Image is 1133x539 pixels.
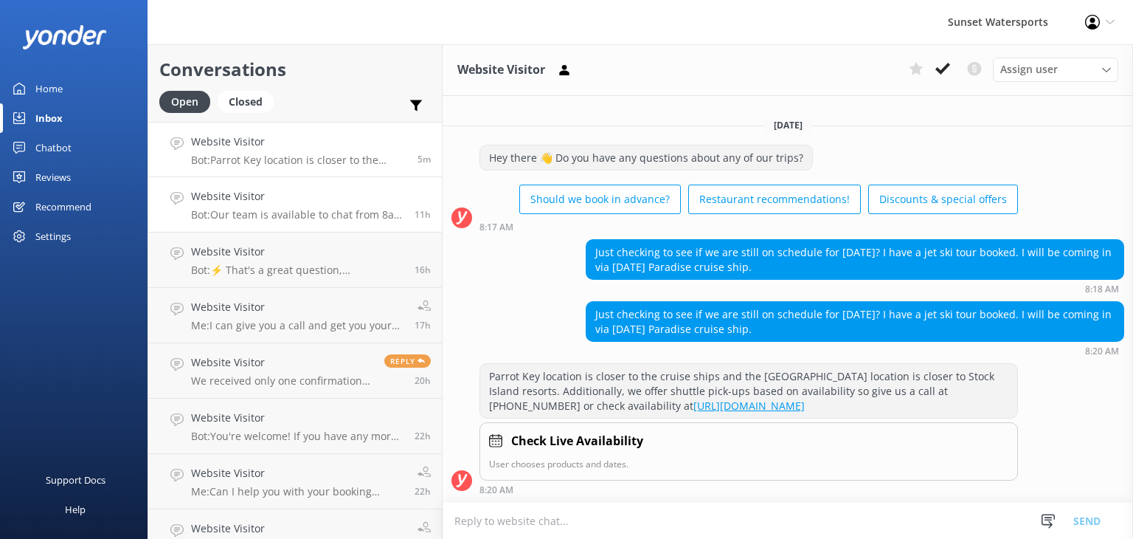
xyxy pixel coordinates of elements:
[35,133,72,162] div: Chatbot
[191,430,403,443] p: Bot: You're welcome! If you have any more questions or need further assistance, feel free to ask....
[191,465,403,481] h4: Website Visitor
[191,299,403,315] h4: Website Visitor
[480,364,1017,418] div: Parrot Key location is closer to the cruise ships and the [GEOGRAPHIC_DATA] location is closer to...
[384,354,431,368] span: Reply
[191,521,403,537] h4: Website Visitor
[35,103,63,133] div: Inbox
[415,264,431,276] span: Sep 28 2025 03:07pm (UTC -05:00) America/Cancun
[586,284,1124,294] div: Sep 29 2025 07:18am (UTC -05:00) America/Cancun
[415,319,431,332] span: Sep 28 2025 02:05pm (UTC -05:00) America/Cancun
[148,454,442,509] a: Website VisitorMe:Can I help you with your booking [DATE]? Im live and in [GEOGRAPHIC_DATA] to he...
[218,93,281,109] a: Closed
[148,233,442,288] a: Website VisitorBot:⚡ That's a great question, unfortunately I do not know the answer. I'm going t...
[415,485,431,498] span: Sep 28 2025 08:52am (UTC -05:00) America/Cancun
[159,55,431,83] h2: Conversations
[479,223,513,232] strong: 8:17 AM
[148,177,442,233] a: Website VisitorBot:Our team is available to chat from 8am to 8pm. You can also give us a call at ...
[159,91,210,113] div: Open
[586,302,1123,341] div: Just checking to see if we are still on schedule for [DATE]? I have a jet ski tour booked. I will...
[148,122,442,177] a: Website VisitorBot:Parrot Key location is closer to the cruise ships and the [GEOGRAPHIC_DATA] lo...
[35,162,71,192] div: Reviews
[148,343,442,399] a: Website VisitorWe received only one confirmation emailReply20h
[46,465,105,495] div: Support Docs
[489,457,1008,471] p: User chooses products and dates.
[415,208,431,221] span: Sep 28 2025 08:13pm (UTC -05:00) America/Cancun
[191,154,406,167] p: Bot: Parrot Key location is closer to the cruise ships and the [GEOGRAPHIC_DATA] location is clos...
[417,153,431,165] span: Sep 29 2025 07:20am (UTC -05:00) America/Cancun
[586,346,1124,356] div: Sep 29 2025 07:20am (UTC -05:00) America/Cancun
[480,145,812,171] div: Hey there 👋 Do you have any questions about any of our trips?
[148,399,442,454] a: Website VisitorBot:You're welcome! If you have any more questions or need further assistance, fee...
[191,319,403,332] p: Me: I can give you a call and get you your military discount, whats your number?
[586,240,1123,279] div: Just checking to see if we are still on schedule for [DATE]? I have a jet ski tour booked. I will...
[191,410,403,426] h4: Website Visitor
[415,374,431,387] span: Sep 28 2025 10:33am (UTC -05:00) America/Cancun
[35,192,91,222] div: Recommend
[191,208,403,222] p: Bot: Our team is available to chat from 8am to 8pm. You can also give us a call at [PHONE_NUMBER]...
[868,185,1018,214] button: Discounts & special offers
[479,222,1018,232] div: Sep 29 2025 07:17am (UTC -05:00) America/Cancun
[765,119,811,131] span: [DATE]
[191,134,406,150] h4: Website Visitor
[1085,347,1119,356] strong: 8:20 AM
[191,188,403,205] h4: Website Visitor
[1085,285,1119,294] strong: 8:18 AM
[191,374,373,388] p: We received only one confirmation email
[35,74,63,103] div: Home
[993,58,1118,81] div: Assign User
[65,495,86,524] div: Help
[22,25,107,49] img: yonder-white-logo.png
[191,264,403,277] p: Bot: ⚡ That's a great question, unfortunately I do not know the answer. I'm going to reach out to...
[519,185,681,214] button: Should we book in advance?
[35,222,71,251] div: Settings
[457,61,545,80] h3: Website Visitor
[191,244,403,260] h4: Website Visitor
[693,399,805,413] a: [URL][DOMAIN_NAME]
[415,430,431,442] span: Sep 28 2025 09:15am (UTC -05:00) America/Cancun
[688,185,861,214] button: Restaurant recommendations!
[479,484,1018,495] div: Sep 29 2025 07:20am (UTC -05:00) America/Cancun
[479,486,513,495] strong: 8:20 AM
[148,288,442,343] a: Website VisitorMe:I can give you a call and get you your military discount, whats your number?17h
[191,485,403,498] p: Me: Can I help you with your booking [DATE]? Im live and in [GEOGRAPHIC_DATA] to help out. My nam...
[218,91,274,113] div: Closed
[191,354,373,371] h4: Website Visitor
[511,432,643,451] h4: Check Live Availability
[1000,61,1058,78] span: Assign user
[159,93,218,109] a: Open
